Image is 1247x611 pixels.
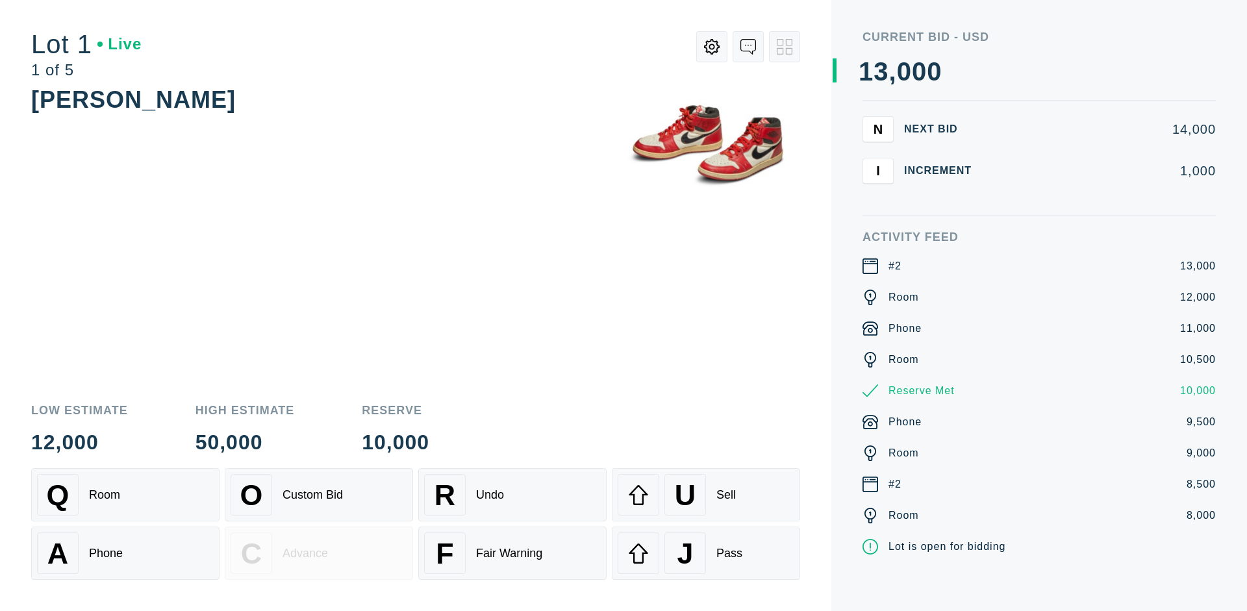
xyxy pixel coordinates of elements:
div: Room [888,445,919,461]
span: I [876,163,880,178]
div: Lot is open for bidding [888,539,1005,555]
span: J [677,537,693,570]
div: Undo [476,488,504,502]
div: 1,000 [992,164,1216,177]
div: 50,000 [195,432,295,453]
div: Increment [904,166,982,176]
button: N [863,116,894,142]
div: Live [97,36,142,52]
span: R [435,479,455,512]
button: CAdvance [225,527,413,580]
div: , [889,58,897,318]
div: 0 [927,58,942,84]
button: QRoom [31,468,220,521]
div: Advance [283,547,328,560]
div: Pass [716,547,742,560]
div: 9,500 [1187,414,1216,430]
div: Phone [888,414,922,430]
div: 11,000 [1180,321,1216,336]
div: 10,500 [1180,352,1216,368]
div: #2 [888,477,901,492]
div: Custom Bid [283,488,343,502]
div: 3 [874,58,888,84]
div: 1 [859,58,874,84]
div: 13,000 [1180,258,1216,274]
div: 12,000 [31,432,128,453]
span: F [436,537,453,570]
button: APhone [31,527,220,580]
button: OCustom Bid [225,468,413,521]
button: RUndo [418,468,607,521]
div: [PERSON_NAME] [31,86,236,113]
button: JPass [612,527,800,580]
button: I [863,158,894,184]
div: Room [888,352,919,368]
span: Q [47,479,69,512]
div: Next Bid [904,124,982,134]
div: 8,000 [1187,508,1216,523]
div: 14,000 [992,123,1216,136]
button: FFair Warning [418,527,607,580]
div: #2 [888,258,901,274]
div: Phone [89,547,123,560]
button: USell [612,468,800,521]
div: Reserve [362,405,429,416]
div: 10,000 [362,432,429,453]
div: Activity Feed [863,231,1216,243]
div: Fair Warning [476,547,542,560]
div: Room [888,290,919,305]
div: 0 [897,58,912,84]
div: 12,000 [1180,290,1216,305]
span: C [241,537,262,570]
div: Sell [716,488,736,502]
div: High Estimate [195,405,295,416]
div: Room [89,488,120,502]
div: 8,500 [1187,477,1216,492]
div: Current Bid - USD [863,31,1216,43]
div: 10,000 [1180,383,1216,399]
div: Lot 1 [31,31,142,57]
div: 1 of 5 [31,62,142,78]
div: 9,000 [1187,445,1216,461]
span: O [240,479,263,512]
div: Room [888,508,919,523]
div: Phone [888,321,922,336]
div: 0 [912,58,927,84]
span: N [874,121,883,136]
span: A [47,537,68,570]
span: U [675,479,696,512]
div: Reserve Met [888,383,955,399]
div: Low Estimate [31,405,128,416]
